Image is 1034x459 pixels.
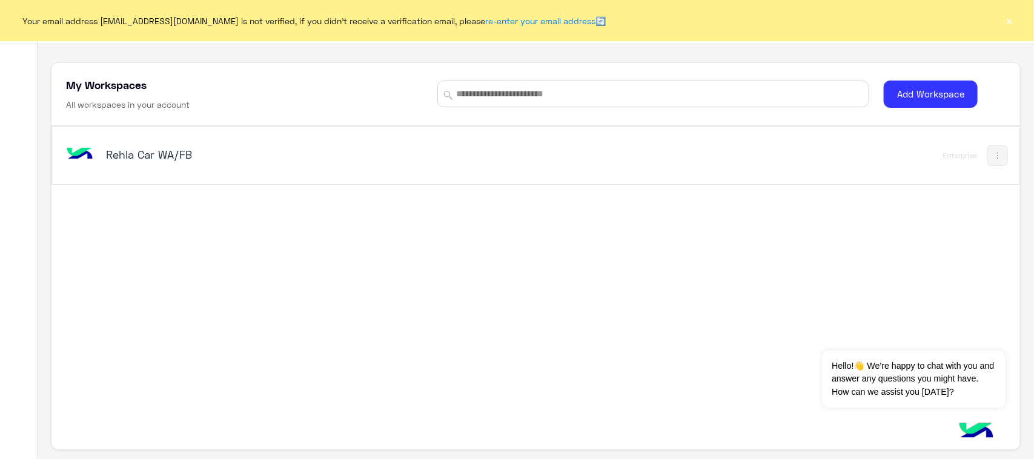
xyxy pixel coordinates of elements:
div: Enterprise [943,151,978,160]
h6: All workspaces in your account [66,99,190,111]
h5: Rehla Car WA/FB [106,147,446,162]
span: Hello!👋 We're happy to chat with you and answer any questions you might have. How can we assist y... [823,351,1005,408]
h5: My Workspaces [66,78,147,92]
button: × [1004,15,1016,27]
button: Add Workspace [884,81,978,108]
a: re-enter your email address [486,16,596,26]
img: bot image [64,138,96,171]
span: Your email address [EMAIL_ADDRESS][DOMAIN_NAME] is not verified, if you didn't receive a verifica... [23,15,606,27]
img: hulul-logo.png [955,411,998,453]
